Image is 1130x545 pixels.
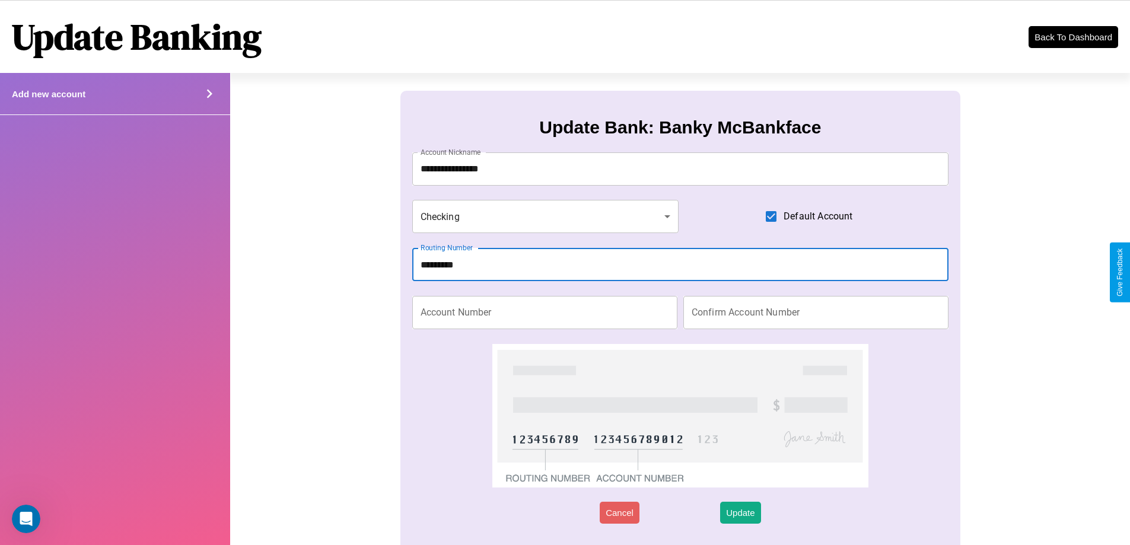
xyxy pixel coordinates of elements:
button: Cancel [600,502,639,524]
h1: Update Banking [12,12,262,61]
label: Routing Number [421,243,473,253]
iframe: Intercom live chat [12,505,40,533]
div: Give Feedback [1116,248,1124,297]
div: Checking [412,200,679,233]
button: Back To Dashboard [1029,26,1118,48]
img: check [492,344,868,487]
label: Account Nickname [421,147,481,157]
h4: Add new account [12,89,85,99]
span: Default Account [784,209,852,224]
h3: Update Bank: Banky McBankface [539,117,821,138]
button: Update [720,502,760,524]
